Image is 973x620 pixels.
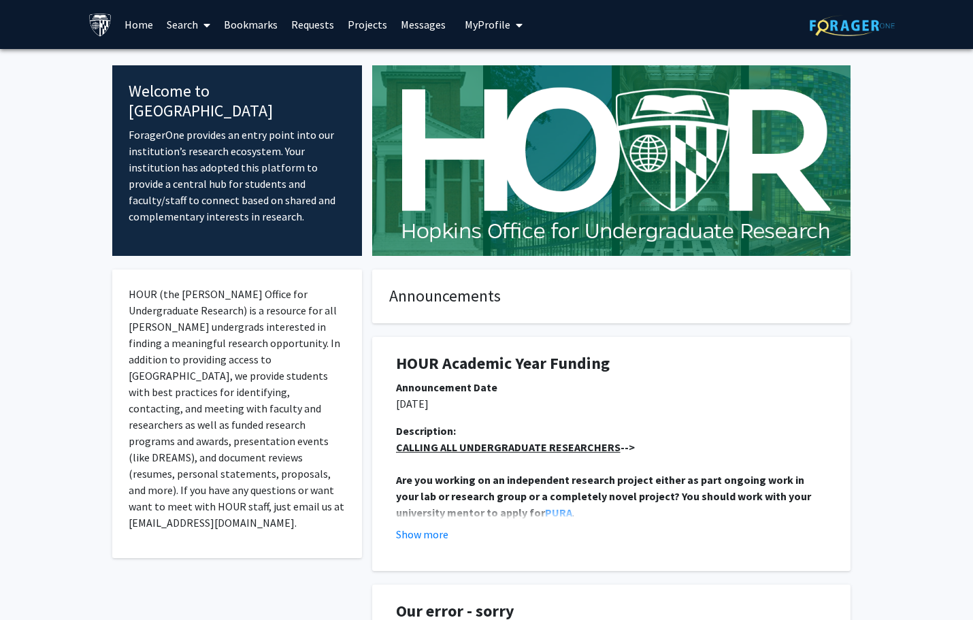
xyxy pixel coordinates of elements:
[160,1,217,48] a: Search
[396,395,827,412] p: [DATE]
[396,354,827,374] h1: HOUR Academic Year Funding
[396,472,827,521] p: .
[810,15,895,36] img: ForagerOne Logo
[129,82,346,121] h4: Welcome to [GEOGRAPHIC_DATA]
[10,559,58,610] iframe: Chat
[118,1,160,48] a: Home
[394,1,452,48] a: Messages
[396,440,635,454] strong: -->
[372,65,851,256] img: Cover Image
[465,18,510,31] span: My Profile
[217,1,284,48] a: Bookmarks
[396,526,448,542] button: Show more
[545,506,572,519] a: PURA
[129,127,346,225] p: ForagerOne provides an entry point into our institution’s research ecosystem. Your institution ha...
[389,287,834,306] h4: Announcements
[396,440,621,454] u: CALLING ALL UNDERGRADUATE RESEARCHERS
[88,13,112,37] img: Johns Hopkins University Logo
[341,1,394,48] a: Projects
[129,286,346,531] p: HOUR (the [PERSON_NAME] Office for Undergraduate Research) is a resource for all [PERSON_NAME] un...
[396,423,827,439] div: Description:
[396,473,813,519] strong: Are you working on an independent research project either as part ongoing work in your lab or res...
[396,379,827,395] div: Announcement Date
[284,1,341,48] a: Requests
